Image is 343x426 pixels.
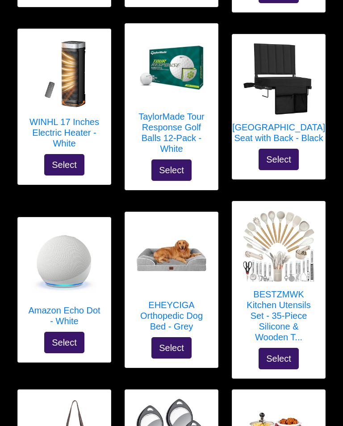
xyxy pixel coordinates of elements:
a: WINHL 17 Inches Electric Heater - White WINHL 17 Inches Electric Heater - White [27,38,102,155]
button: Select [151,338,192,359]
button: Select [44,155,84,176]
button: Select [259,348,299,370]
img: Amazon Echo Dot - White [29,227,100,298]
img: BESTZMWK Kitchen Utensils Set - 35-Piece Silicone & Wooden Tools [243,211,314,282]
h5: Amazon Echo Dot - White [27,305,102,327]
h5: WINHL 17 Inches Electric Heater - White [27,117,102,149]
img: EHEYCIGA Orthopedic Dog Bed - Grey [136,221,207,293]
button: Select [44,332,84,354]
a: Amazon Echo Dot - White Amazon Echo Dot - White [27,227,102,332]
h5: EHEYCIGA Orthopedic Dog Bed - Grey [134,300,209,332]
img: Halituny Stadium Seat with Back - Black [243,44,314,115]
button: Select [259,149,299,171]
img: WINHL 17 Inches Electric Heater - White [29,38,100,110]
h5: TaylorMade Tour Response Golf Balls 12-Pack - White [134,112,209,155]
h5: [GEOGRAPHIC_DATA] Seat with Back - Black [232,122,325,144]
a: BESTZMWK Kitchen Utensils Set - 35-Piece Silicone & Wooden Tools BESTZMWK Kitchen Utensils Set - ... [241,211,316,348]
a: TaylorMade Tour Response Golf Balls 12-Pack - White TaylorMade Tour Response Golf Balls 12-Pack -... [134,33,209,160]
a: EHEYCIGA Orthopedic Dog Bed - Grey EHEYCIGA Orthopedic Dog Bed - Grey [134,221,209,338]
button: Select [151,160,192,181]
h5: BESTZMWK Kitchen Utensils Set - 35-Piece Silicone & Wooden T... [241,289,316,343]
a: Halituny Stadium Seat with Back - Black [GEOGRAPHIC_DATA] Seat with Back - Black [232,44,325,149]
img: TaylorMade Tour Response Golf Balls 12-Pack - White [136,44,207,94]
